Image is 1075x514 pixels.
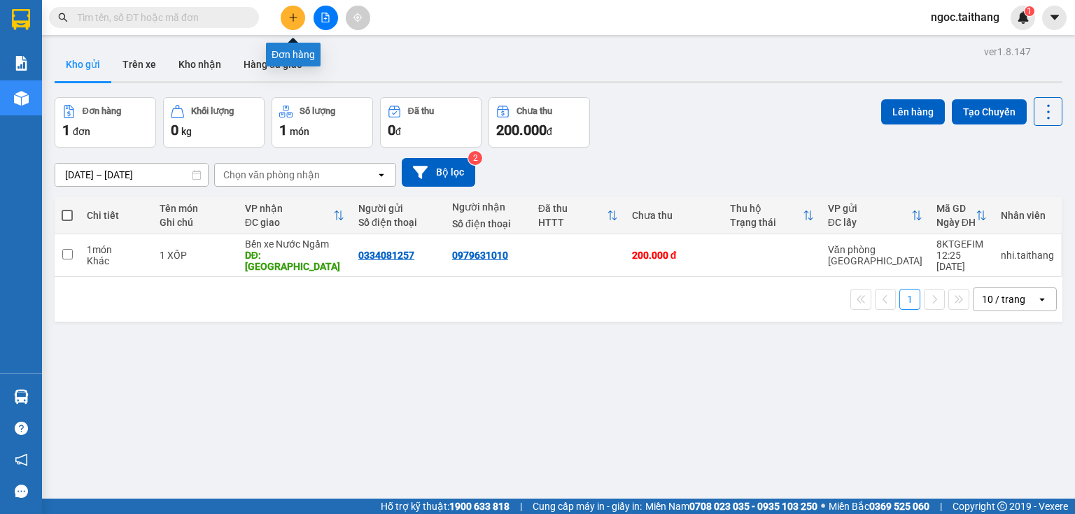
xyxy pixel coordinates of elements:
div: Số điện thoại [358,217,438,228]
button: Số lượng1món [272,97,373,148]
div: Người gửi [358,203,438,214]
input: Select a date range. [55,164,208,186]
img: logo-vxr [12,9,30,30]
div: Bến xe Nước Ngầm [245,238,344,250]
div: 1 món [87,244,146,255]
div: 0979631010 [452,250,508,261]
strong: 0369 525 060 [869,501,929,512]
span: Hỗ trợ kỹ thuật: [381,499,510,514]
img: warehouse-icon [14,390,29,404]
div: Ngày ĐH [936,217,976,228]
div: Đã thu [538,203,607,214]
span: caret-down [1048,11,1061,24]
button: Khối lượng0kg [163,97,265,148]
button: Đã thu0đ [380,97,482,148]
input: Tìm tên, số ĐT hoặc mã đơn [77,10,242,25]
button: aim [346,6,370,30]
sup: 1 [1025,6,1034,16]
span: search [58,13,68,22]
div: Trạng thái [730,217,803,228]
span: Miền Nam [645,499,817,514]
span: Cung cấp máy in - giấy in: [533,499,642,514]
div: Nhân viên [1001,210,1054,221]
svg: open [376,169,387,180]
span: | [520,499,522,514]
div: VP nhận [245,203,333,214]
button: Kho nhận [167,48,232,81]
div: Chưa thu [517,106,552,116]
div: Chưa thu [632,210,716,221]
button: plus [281,6,305,30]
span: 1 [279,122,287,138]
strong: 1900 633 818 [449,501,510,512]
span: Miền Bắc [829,499,929,514]
div: Thu hộ [730,203,803,214]
button: Trên xe [111,48,167,81]
div: Khối lượng [191,106,234,116]
div: Mã GD [936,203,976,214]
span: | [940,499,942,514]
span: plus [288,13,298,22]
div: DĐ: HÀ TĨNH [245,250,344,272]
div: nhi.taithang [1001,250,1054,261]
div: Ghi chú [160,217,230,228]
span: 0 [171,122,178,138]
div: Số điện thoại [452,218,524,229]
span: question-circle [15,422,28,435]
div: 0334081257 [358,250,414,261]
span: aim [353,13,363,22]
button: 1 [899,289,920,310]
div: Số lượng [300,106,335,116]
span: 200.000 [496,122,547,138]
img: icon-new-feature [1017,11,1030,24]
span: 1 [62,122,70,138]
button: Lên hàng [881,99,945,124]
span: đ [395,126,401,137]
button: Bộ lọc [402,158,475,187]
span: ngoc.taithang [920,8,1011,26]
div: Khác [87,255,146,266]
span: đơn [73,126,90,137]
div: ĐC giao [245,217,333,228]
span: món [290,126,309,137]
span: 0 [388,122,395,138]
span: kg [181,126,192,137]
span: đ [547,126,552,137]
span: 1 [1027,6,1032,16]
div: HTTT [538,217,607,228]
button: file-add [314,6,338,30]
div: Đã thu [408,106,434,116]
div: ver 1.8.147 [984,44,1031,59]
sup: 2 [468,151,482,165]
th: Toggle SortBy [531,197,625,234]
div: 10 / trang [982,292,1025,306]
div: 12:25 [DATE] [936,250,987,272]
span: notification [15,453,28,466]
div: Chọn văn phòng nhận [223,168,320,182]
div: Tên món [160,203,230,214]
img: solution-icon [14,56,29,71]
th: Toggle SortBy [723,197,821,234]
span: copyright [997,501,1007,511]
div: 200.000 đ [632,250,716,261]
th: Toggle SortBy [238,197,351,234]
svg: open [1037,294,1048,305]
strong: 0708 023 035 - 0935 103 250 [689,501,817,512]
button: Kho gửi [55,48,111,81]
div: Chi tiết [87,210,146,221]
button: caret-down [1042,6,1067,30]
div: Văn phòng [GEOGRAPHIC_DATA] [828,244,922,266]
img: warehouse-icon [14,91,29,106]
div: ĐC lấy [828,217,911,228]
div: Người nhận [452,201,524,213]
button: Tạo Chuyến [952,99,1027,124]
div: 1 XỐP [160,250,230,261]
th: Toggle SortBy [821,197,929,234]
span: message [15,485,28,498]
div: 8KTGEFIM [936,238,987,250]
th: Toggle SortBy [929,197,994,234]
span: file-add [321,13,330,22]
span: ⚪️ [821,504,825,509]
button: Chưa thu200.000đ [489,97,590,148]
div: Đơn hàng [83,106,121,116]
